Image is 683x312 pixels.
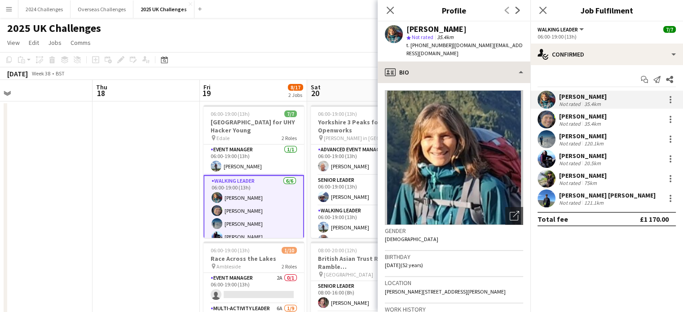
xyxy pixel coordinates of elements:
h3: Location [385,279,523,287]
h3: Yorkshire 3 Peaks for Openworks [311,118,411,134]
span: [PERSON_NAME] in [GEOGRAPHIC_DATA] [324,135,389,141]
span: 06:00-19:00 (13h) [211,110,250,117]
span: [DEMOGRAPHIC_DATA] [385,236,438,242]
span: 06:00-19:00 (13h) [318,110,357,117]
app-card-role: Event Manager1/106:00-19:00 (13h)[PERSON_NAME] [203,145,304,175]
div: Not rated [559,101,582,107]
span: Thu [96,83,107,91]
span: 35.4km [435,34,455,40]
span: Edale [216,135,229,141]
span: t. [PHONE_NUMBER] [406,42,453,48]
span: 18 [95,88,107,98]
span: Edit [29,39,39,47]
span: [GEOGRAPHIC_DATA] [324,271,373,278]
div: Not rated [559,160,582,167]
span: 7/7 [663,26,676,33]
div: Not rated [559,199,582,206]
div: [PERSON_NAME] [559,152,607,160]
span: Jobs [48,39,62,47]
h1: 2025 UK Challenges [7,22,101,35]
app-job-card: 06:00-19:00 (13h)7/7[GEOGRAPHIC_DATA] for UHY Hacker Young Edale2 RolesEvent Manager1/106:00-19:0... [203,105,304,238]
h3: Gender [385,227,523,235]
div: [DATE] [7,69,28,78]
span: [DATE] (52 years) [385,262,423,268]
button: 2024 Challenges [18,0,71,18]
h3: Birthday [385,253,523,261]
span: [PERSON_NAME][STREET_ADDRESS][PERSON_NAME] [385,288,506,295]
span: Walking Leader [538,26,578,33]
div: 2 Jobs [288,92,303,98]
div: 121.1km [582,199,605,206]
span: 20 [309,88,321,98]
app-card-role: Event Manager2A0/106:00-19:00 (13h) [203,273,304,303]
div: 35.4km [582,101,603,107]
span: Not rated [412,34,433,40]
app-job-card: 06:00-19:00 (13h)16/16Yorkshire 3 Peaks for Openworks [PERSON_NAME] in [GEOGRAPHIC_DATA]3 RolesAd... [311,105,411,238]
a: Comms [67,37,94,48]
button: Overseas Challenges [71,0,133,18]
h3: Race Across the Lakes [203,255,304,263]
h3: British Asian Trust Royal Ramble ([GEOGRAPHIC_DATA]) [311,255,411,271]
div: Open photos pop-in [505,207,523,225]
span: 1/10 [282,247,297,254]
div: 06:00-19:00 (13h) [538,33,676,40]
div: [PERSON_NAME] [PERSON_NAME] [559,191,656,199]
div: 35.4km [582,120,603,127]
h3: Profile [378,4,530,16]
span: 2 Roles [282,135,297,141]
app-card-role: Senior Leader1/108:00-16:00 (8h)[PERSON_NAME] [311,281,411,312]
button: 2025 UK Challenges [133,0,194,18]
div: Not rated [559,180,582,186]
span: | [DOMAIN_NAME][EMAIL_ADDRESS][DOMAIN_NAME] [406,42,523,57]
span: 06:00-19:00 (13h) [211,247,250,254]
a: Edit [25,37,43,48]
div: 75km [582,180,599,186]
div: 120.1km [582,140,605,147]
a: Jobs [44,37,65,48]
div: [PERSON_NAME] [559,92,607,101]
span: Comms [71,39,91,47]
div: [PERSON_NAME] [559,171,607,180]
app-card-role: Walking Leader6/606:00-19:00 (13h)[PERSON_NAME][PERSON_NAME][PERSON_NAME][PERSON_NAME] [203,175,304,275]
div: Total fee [538,215,568,224]
div: [PERSON_NAME] [406,25,467,33]
div: Not rated [559,120,582,127]
span: 19 [202,88,211,98]
app-card-role: Senior Leader1/106:00-19:00 (13h)[PERSON_NAME] [311,175,411,206]
span: 8/17 [288,84,303,91]
div: Not rated [559,140,582,147]
div: 20.5km [582,160,603,167]
div: £1 170.00 [640,215,669,224]
span: 2 Roles [282,263,297,270]
img: Crew avatar or photo [385,90,523,225]
span: Sat [311,83,321,91]
app-card-role: Advanced Event Manager1/106:00-19:00 (13h)[PERSON_NAME] [311,145,411,175]
span: View [7,39,20,47]
div: [PERSON_NAME] [559,112,607,120]
div: Confirmed [530,44,683,65]
h3: [GEOGRAPHIC_DATA] for UHY Hacker Young [203,118,304,134]
a: View [4,37,23,48]
span: 08:00-20:00 (12h) [318,247,357,254]
span: 7/7 [284,110,297,117]
span: Fri [203,83,211,91]
div: [PERSON_NAME] [559,132,607,140]
div: Bio [378,62,530,83]
span: Week 38 [30,70,52,77]
button: Walking Leader [538,26,585,33]
span: Ambleside [216,263,241,270]
h3: Job Fulfilment [530,4,683,16]
div: BST [56,70,65,77]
